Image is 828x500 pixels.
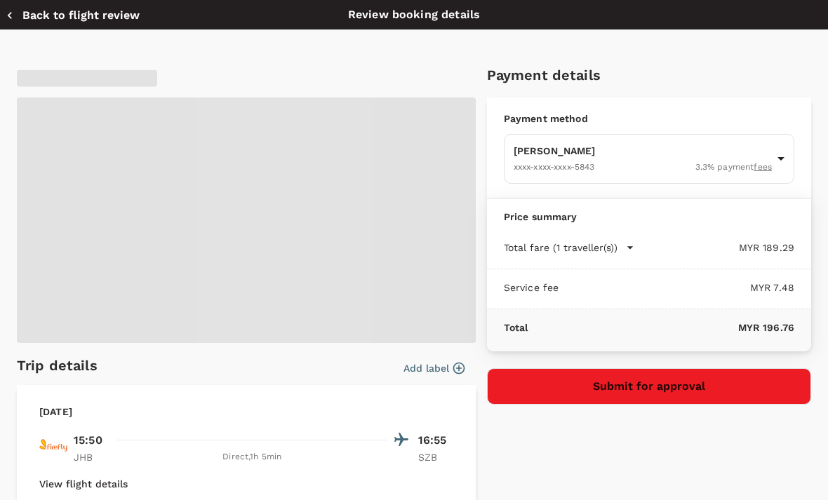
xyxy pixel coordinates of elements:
p: Payment method [504,112,794,126]
button: Back to flight review [6,8,140,22]
p: Price summary [504,210,794,224]
button: Submit for approval [487,368,811,405]
p: JHB [74,450,109,464]
p: [DATE] [39,405,72,419]
button: View flight details [39,478,128,489]
button: Total fare (1 traveller(s)) [504,241,634,255]
p: SZB [418,450,453,464]
p: 16:55 [418,432,453,449]
p: Service fee [504,281,559,295]
p: MYR 189.29 [634,241,794,255]
p: MYR 7.48 [559,281,794,295]
div: Direct , 1h 5min [117,450,387,464]
span: XXXX-XXXX-XXXX-5843 [514,162,595,172]
p: Total fare (1 traveller(s)) [504,241,617,255]
u: fees [754,162,772,172]
p: [PERSON_NAME] [514,144,772,158]
h6: Payment details [487,64,811,86]
p: MYR 196.76 [528,320,794,335]
span: 3.3 % payment [695,161,772,175]
button: Add label [403,361,465,375]
p: Total [504,320,528,335]
h6: Trip details [17,354,98,377]
div: [PERSON_NAME]XXXX-XXXX-XXXX-58433.3% paymentfees [504,134,794,184]
p: 15:50 [74,432,102,449]
img: FY [39,431,67,459]
p: Review booking details [348,6,480,23]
